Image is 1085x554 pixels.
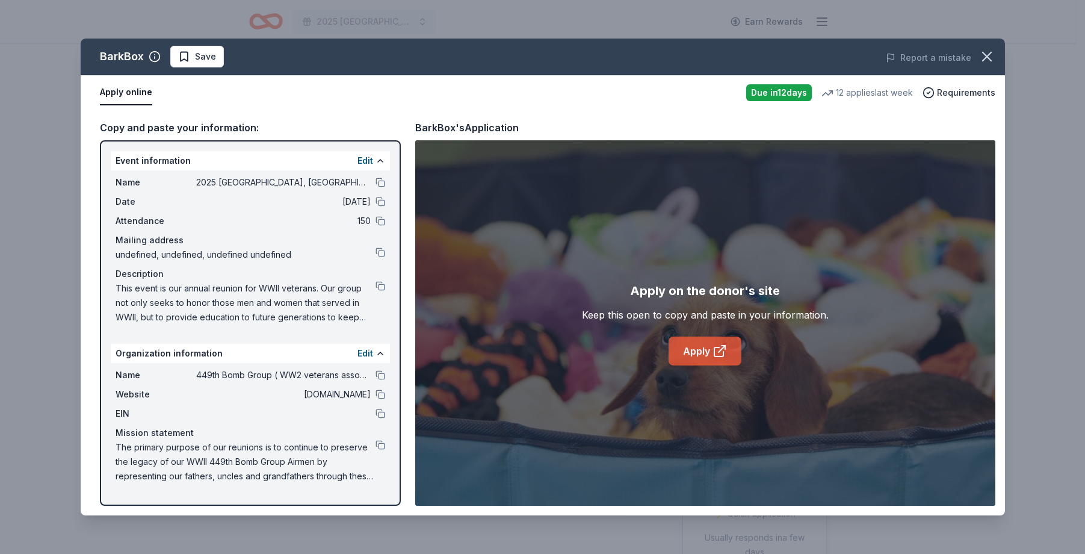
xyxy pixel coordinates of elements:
[116,267,385,281] div: Description
[886,51,971,65] button: Report a mistake
[937,86,995,100] span: Requirements
[821,86,913,100] div: 12 applies last week
[100,120,401,135] div: Copy and paste your information:
[116,214,196,228] span: Attendance
[196,214,371,228] span: 150
[116,440,376,484] span: The primary purpose of our reunions is to continue to preserve the legacy of our WWII 449th Bomb ...
[116,387,196,402] span: Website
[100,47,144,66] div: BarkBox
[116,368,196,382] span: Name
[111,344,390,363] div: Organization information
[923,86,995,100] button: Requirements
[111,151,390,170] div: Event information
[582,308,829,322] div: Keep this open to copy and paste in your information.
[630,281,780,300] div: Apply on the donor's site
[116,247,376,262] span: undefined, undefined, undefined undefined
[669,337,741,366] a: Apply
[196,368,371,382] span: 449th Bomb Group ( WW2 veterans association)
[746,84,812,101] div: Due in 12 days
[116,281,376,325] span: This event is our annual reunion for WWII veterans. Our group not only seeks to honor those men a...
[116,406,196,421] span: EIN
[196,175,371,190] span: 2025 [GEOGRAPHIC_DATA], [GEOGRAPHIC_DATA] 449th Bomb Group WWII Reunion
[170,46,224,67] button: Save
[415,120,519,135] div: BarkBox's Application
[116,195,196,209] span: Date
[196,195,371,209] span: [DATE]
[116,426,385,440] div: Mission statement
[196,387,371,402] span: [DOMAIN_NAME]
[357,154,373,168] button: Edit
[116,175,196,190] span: Name
[116,233,385,247] div: Mailing address
[195,49,216,64] span: Save
[100,80,152,105] button: Apply online
[357,346,373,361] button: Edit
